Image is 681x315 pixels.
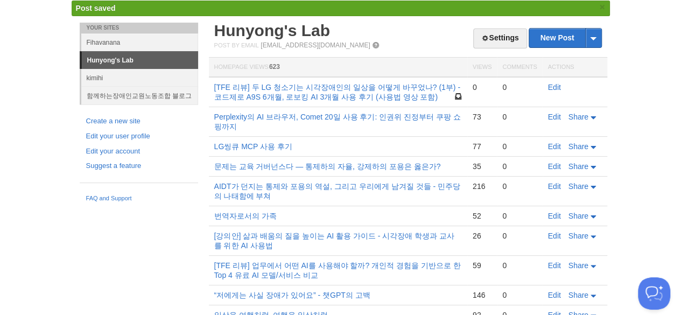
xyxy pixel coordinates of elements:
a: Edit [548,291,561,299]
div: 52 [473,211,492,221]
a: “저에게는 사실 장애가 있어요” - 챗GPT의 고백 [214,291,370,299]
th: Actions [543,58,607,78]
th: Views [467,58,497,78]
a: Edit your account [86,146,192,157]
div: 0 [502,82,537,92]
div: 0 [502,231,537,241]
div: 35 [473,162,492,171]
div: 0 [473,82,492,92]
div: 0 [502,290,537,300]
span: Share [568,291,588,299]
span: Share [568,162,588,171]
span: Share [568,182,588,191]
a: [TFE 리뷰] 두 LG 청소기는 시각장애인의 일상을 어떻게 바꾸었나? (1부) - 코드제로 A9S 6개월, 로보킹 AI 3개월 사용 후기 (사용법 영상 포함) [214,83,460,101]
a: Create a new site [86,116,192,127]
a: [EMAIL_ADDRESS][DOMAIN_NAME] [261,41,370,49]
a: New Post [529,29,601,47]
a: 함께하는장애인교원노동조합 블로그 [81,87,198,104]
a: Settings [473,29,526,48]
th: Comments [497,58,542,78]
div: 0 [502,211,537,221]
span: Share [568,113,588,121]
a: Hunyong's Lab [214,22,330,39]
a: LG씽큐 MCP 사용 후기 [214,142,292,151]
div: 0 [502,181,537,191]
a: Edit [548,182,561,191]
a: Edit your user profile [86,131,192,142]
div: 0 [502,142,537,151]
th: Homepage Views [209,58,467,78]
div: 26 [473,231,492,241]
div: 146 [473,290,492,300]
div: 0 [502,112,537,122]
a: × [598,1,607,14]
span: Post by Email [214,42,259,48]
div: 73 [473,112,492,122]
a: 문제는 교육 거버넌스다 ― 통제하의 자율, 강제하의 포용은 옳은가? [214,162,441,171]
a: Perplexity의 AI 브라우저, Comet 20일 사용 후기: 인권위 진정부터 쿠팡 쇼핑까지 [214,113,461,131]
div: 77 [473,142,492,151]
a: Fihavanana [81,33,198,51]
a: Edit [548,162,561,171]
span: Share [568,212,588,220]
a: Suggest a feature [86,160,192,172]
a: Edit [548,142,561,151]
a: FAQ and Support [86,194,192,204]
a: Edit [548,83,561,92]
a: Hunyong's Lab [82,52,198,69]
li: Your Sites [80,23,198,33]
span: Share [568,142,588,151]
span: Share [568,261,588,270]
a: Edit [548,261,561,270]
a: Edit [548,232,561,240]
span: Share [568,232,588,240]
a: [TFE 리뷰] 업무에서 어떤 AI를 사용해야 할까? 개인적 경험을 기반으로 한 Top 4 유료 AI 모델/서비스 비교 [214,261,461,279]
a: AIDT가 던지는 통제와 포용의 역설, 그리고 우리에게 남겨질 것들 - 민주당의 나태함에 부쳐 [214,182,460,200]
div: 216 [473,181,492,191]
div: 0 [502,162,537,171]
iframe: Help Scout Beacon - Open [638,277,670,310]
a: 번역자로서의 가족 [214,212,277,220]
a: [강의안] 삶과 배움의 질을 높이는 AI 활용 가이드 - 시각장애 학생과 교사를 위한 AI 사용법 [214,232,454,250]
div: 0 [502,261,537,270]
a: Edit [548,113,561,121]
a: Edit [548,212,561,220]
div: 59 [473,261,492,270]
span: Post saved [76,4,116,12]
a: kimihi [81,69,198,87]
span: 623 [269,63,280,71]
